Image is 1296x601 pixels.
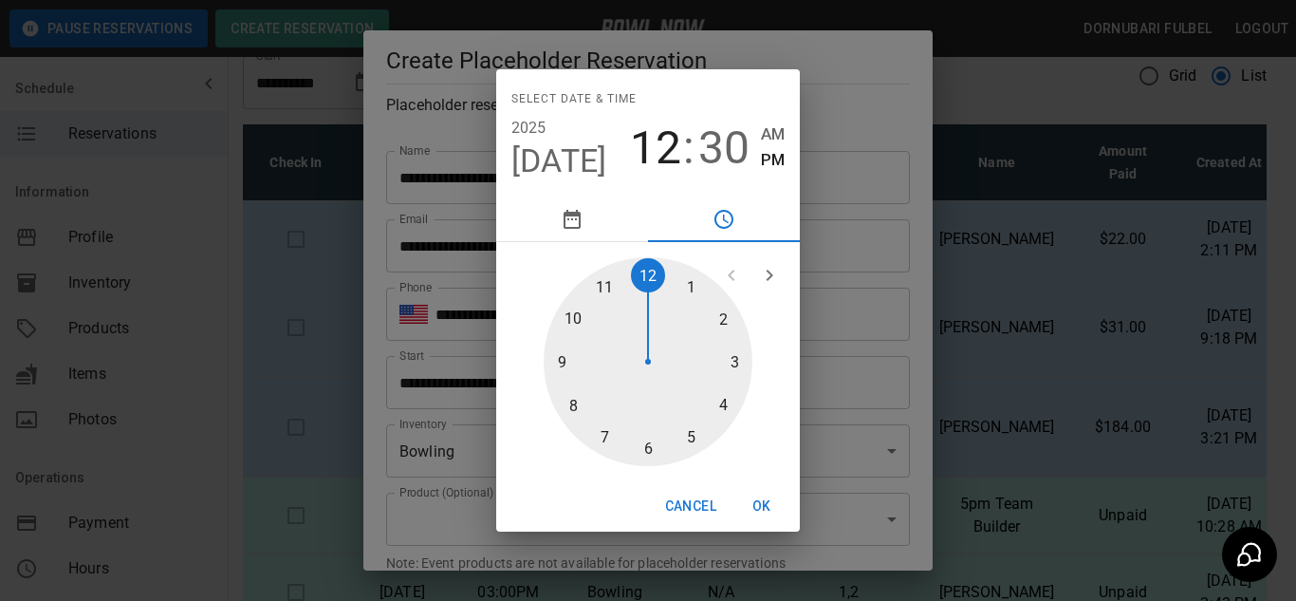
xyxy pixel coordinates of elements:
[657,489,724,524] button: Cancel
[648,197,800,242] button: pick time
[761,147,785,173] button: PM
[511,85,637,115] span: Select date & time
[698,122,750,175] button: 30
[511,141,607,181] button: [DATE]
[761,122,785,147] button: AM
[731,489,792,524] button: OK
[750,256,788,294] button: open next view
[630,122,681,175] button: 12
[511,115,546,141] button: 2025
[683,122,694,175] span: :
[496,197,648,242] button: pick date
